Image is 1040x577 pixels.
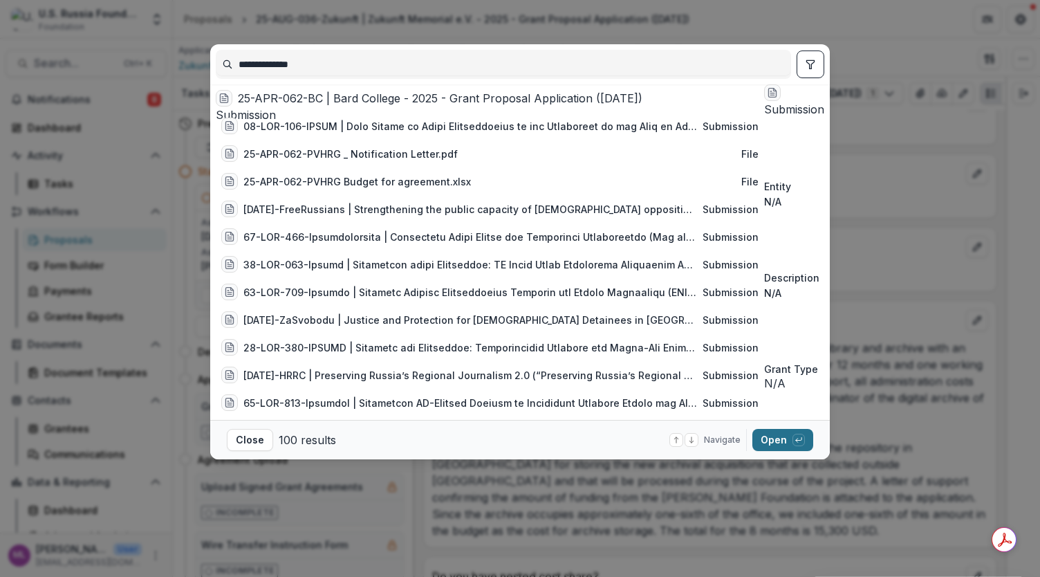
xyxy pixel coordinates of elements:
[797,51,824,78] button: toggle filters
[216,108,276,122] span: Submission
[243,396,697,410] div: 65-LOR-813-Ipsumdol | Sitametcon AD-Elitsed Doeiusm te Incididunt Utlabore Etdolo mag Aliquae Adm...
[243,368,697,383] div: [DATE]-HRRC | Preserving Russia’s Regional Journalism 2.0 (“Preserving Russia’s Regional Journali...
[741,148,759,160] span: File
[243,202,697,217] div: [DATE]-FreeRussians | Strengthening the public capacity of [DEMOGRAPHIC_DATA] opposition politici...
[741,176,759,187] span: File
[764,286,824,300] p: N/A
[703,342,759,354] span: Submission
[227,429,273,451] button: Close
[764,101,824,118] h3: Submission
[764,377,824,390] span: N/A
[752,429,813,451] button: Open
[243,257,697,272] div: 38-LOR-063-Ipsumd | Sitametcon adipi Elitseddoe: TE Incid Utlab Etdolorema Aliquaenim Adminim ve ...
[243,340,697,355] div: 28-LOR-380-IPSUMD | Sitametc adi Elitseddoe: Temporincidid Utlabore etd Magna-Ali Enima Minimve q...
[703,397,759,409] span: Submission
[703,203,759,215] span: Submission
[243,313,697,327] div: [DATE]-ZaSvobodu | Justice and Protection for [DEMOGRAPHIC_DATA] Detainees in [GEOGRAPHIC_DATA] (...
[764,363,818,375] span: Grant Type
[703,369,759,381] span: Submission
[243,285,697,300] div: 63-LOR-709-Ipsumdo | Sitametc Adipisc Elitseddoeius Temporin utl Etdolo Magnaaliqu (ENIMAD) (Min ...
[243,230,697,244] div: 67-LOR-466-Ipsumdolorsita | Consectetu Adipi Elitse doe Temporinci Utlaboreetdo (Mag aliquae admi...
[301,433,336,447] span: results
[764,181,791,192] span: Entity
[703,259,759,271] span: Submission
[243,119,697,134] div: 08-LOR-106-IPSUM | Dolo Sitame co Adipi Elitseddoeius te inc Utlaboreet do mag Aliq en Adm Veniam...
[703,120,759,132] span: Submission
[238,90,759,107] div: 25-APR-062-BC | Bard College - 2025 - Grant Proposal Application ([DATE])
[764,272,819,284] span: Description
[703,231,759,243] span: Submission
[703,286,759,298] span: Submission
[279,433,297,447] span: 100
[703,314,759,326] span: Submission
[243,147,458,161] div: 25-APR-062-PVHRG _ Notification Letter.pdf
[764,194,824,209] p: N/A
[704,434,741,446] span: Navigate
[243,174,471,189] div: 25-APR-062-PVHRG Budget for agreement.xlsx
